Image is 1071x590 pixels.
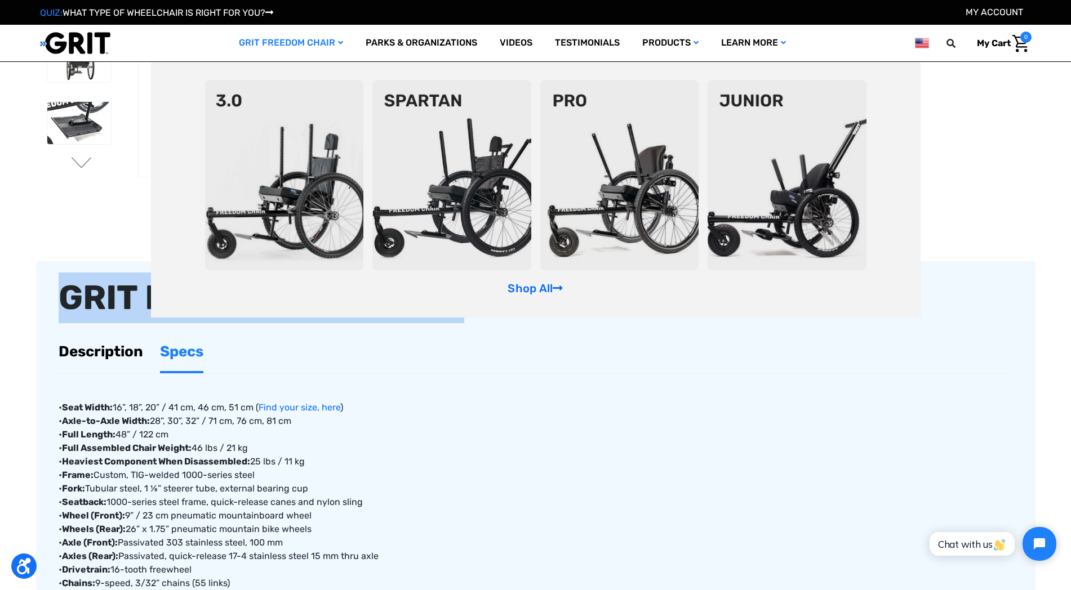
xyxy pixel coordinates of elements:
a: Account [966,7,1023,17]
img: GRIT All-Terrain Wheelchair and Mobility Equipment [40,32,110,55]
a: Shop All [508,281,563,295]
img: us.png [915,36,928,50]
strong: Full Assembled Chair Weight: [62,442,192,453]
a: Cart with 0 items [968,32,1032,55]
strong: Axle-to-Axle Width: [62,415,150,426]
strong: Wheel (Front): [62,510,125,521]
strong: Fork: [62,483,85,494]
strong: Full Length: [62,429,115,440]
img: spartan2.png [372,80,531,270]
strong: Heaviest Component When Disassembled: [62,456,250,467]
a: Find your size, here [259,402,340,413]
iframe: Tidio Chat [918,517,1066,570]
a: QUIZ:WHAT TYPE OF WHEELCHAIR IS RIGHT FOR YOU? [40,7,273,18]
a: Parks & Organizations [354,25,488,61]
img: junior-chair.png [708,80,866,270]
img: GRIT Freedom Chair: 3.0 [47,102,111,145]
a: Testimonials [544,25,631,61]
strong: Wheels (Rear): [62,524,126,534]
a: Products [631,25,710,61]
a: Description [59,332,143,371]
strong: Axle (Front): [62,537,118,548]
span: My Cart [977,38,1011,48]
a: Learn More [710,25,797,61]
a: Videos [488,25,544,61]
strong: Seat Width: [62,402,113,413]
a: GRIT Freedom Chair [228,25,354,61]
a: Specs [160,332,203,371]
strong: Frame: [62,470,94,480]
strong: Chains: [62,578,95,588]
span: QUIZ: [40,7,63,18]
input: Search [952,32,968,55]
button: Go to slide 2 of 3 [70,157,94,171]
img: 3point0.png [205,80,364,270]
img: Cart [1012,35,1029,52]
img: pro-chair.png [540,80,699,270]
strong: Seatback: [62,497,106,507]
span: 0 [1020,32,1032,43]
strong: Axles (Rear): [62,551,118,561]
div: GRIT Freedom Chair: 3.0 [59,272,1013,323]
strong: Drivetrain: [62,564,110,575]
